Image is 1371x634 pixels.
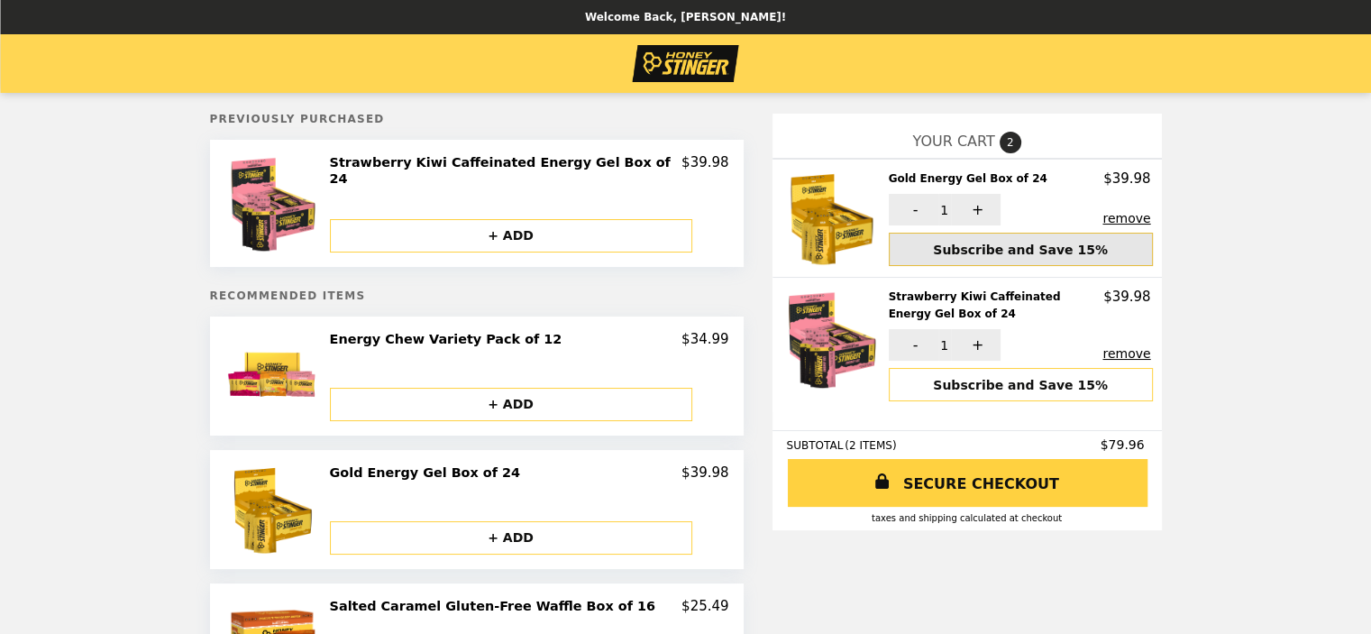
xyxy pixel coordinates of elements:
img: Strawberry Kiwi Caffeinated Energy Gel Box of 24 [781,289,886,390]
button: - [889,329,938,361]
span: ( 2 ITEMS ) [845,439,896,452]
img: Brand Logo [632,45,739,82]
img: Strawberry Kiwi Caffeinated Energy Gel Box of 24 [224,154,326,253]
span: 1 [940,338,948,353]
h2: Salted Caramel Gluten-Free Waffle Box of 16 [330,598,663,614]
span: YOUR CART [912,133,994,150]
p: $34.99 [681,331,729,347]
div: Taxes and Shipping calculated at checkout [787,513,1147,523]
button: + [951,194,1001,225]
span: 1 [940,203,948,217]
button: + [951,329,1001,361]
h2: Gold Energy Gel Box of 24 [330,464,527,481]
h2: Gold Energy Gel Box of 24 [889,170,1055,187]
button: remove [1102,211,1150,225]
h2: Strawberry Kiwi Caffeinated Energy Gel Box of 24 [889,289,1104,322]
span: 2 [1000,132,1021,153]
p: $39.98 [681,464,729,481]
a: SECURE CHECKOUT [788,459,1147,507]
button: + ADD [330,521,692,555]
button: remove [1102,346,1150,361]
button: + ADD [330,219,692,253]
button: + ADD [330,388,692,421]
h5: Previously Purchased [210,113,744,125]
button: - [889,194,938,225]
p: Welcome Back, [PERSON_NAME]! [585,11,786,23]
span: SUBTOTAL [787,439,845,452]
p: $39.98 [1103,170,1151,187]
h2: Strawberry Kiwi Caffeinated Energy Gel Box of 24 [330,154,682,188]
p: $39.98 [1103,289,1151,305]
button: Subscribe and Save 15% [889,368,1153,401]
p: $39.98 [681,154,729,188]
img: Energy Chew Variety Pack of 12 [227,331,322,421]
p: $25.49 [681,598,729,614]
img: Gold Energy Gel Box of 24 [227,464,322,555]
span: $79.96 [1101,437,1147,452]
h5: Recommended Items [210,289,744,302]
img: Gold Energy Gel Box of 24 [783,170,883,266]
button: Subscribe and Save 15% [889,233,1153,266]
h2: Energy Chew Variety Pack of 12 [330,331,570,347]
